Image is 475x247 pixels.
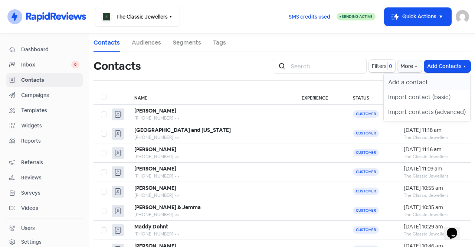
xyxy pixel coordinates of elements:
[21,159,79,166] span: Referrals
[21,224,35,232] div: Users
[345,90,396,105] th: Status
[134,211,287,218] div: [PHONE_NUMBER] <>
[134,146,176,153] b: [PERSON_NAME]
[21,107,79,114] span: Templates
[404,211,463,218] div: The Classic Jewellers
[404,153,463,160] div: The Classic Jewellers
[353,168,379,176] span: Customer
[289,13,330,21] span: SMS credits used
[21,91,79,99] span: Campaigns
[21,122,79,130] span: Widgets
[6,119,83,133] a: Widgets
[342,14,373,19] span: Sending Active
[21,76,79,84] span: Contacts
[134,115,287,121] div: [PHONE_NUMBER] <>
[353,188,379,195] span: Customer
[134,127,231,133] b: [GEOGRAPHIC_DATA] and [US_STATE]
[404,165,463,173] div: [DATE] 11:09 am
[404,134,463,141] div: The Classic Jewellers
[134,231,287,237] div: [PHONE_NUMBER] <>
[353,110,379,118] span: Customer
[404,146,463,153] div: [DATE] 11:16 am
[6,104,83,117] a: Templates
[397,60,422,72] button: More
[6,88,83,102] a: Campaigns
[213,38,226,47] a: Tags
[21,137,79,145] span: Reports
[294,90,345,105] th: Experience
[94,38,120,47] a: Contacts
[353,130,379,137] span: Customer
[173,38,201,47] a: Segments
[21,238,42,246] div: Settings
[6,134,83,148] a: Reports
[384,8,451,26] button: Quick Actions
[6,58,83,72] a: Inbox 0
[444,217,468,240] iframe: chat widget
[424,60,471,72] button: Add Contacts
[353,149,379,156] span: Customer
[21,174,79,182] span: Reviews
[6,171,83,185] a: Reviews
[6,221,83,235] a: Users
[404,126,463,134] div: [DATE] 11:18 am
[384,105,470,120] button: Import contacts (advanced)
[6,186,83,200] a: Surveys
[134,192,287,199] div: [PHONE_NUMBER] <>
[404,184,463,192] div: [DATE] 10:55 am
[21,61,71,69] span: Inbox
[134,223,168,230] b: Maddy Dohnt
[134,204,201,211] b: [PERSON_NAME] & Jemma
[404,223,463,231] div: [DATE] 10:29 am
[384,90,470,105] button: Import contact (basic)
[134,134,287,141] div: [PHONE_NUMBER] <>
[353,207,379,214] span: Customer
[6,156,83,169] a: Referrals
[456,10,469,23] img: User
[353,226,379,234] span: Customer
[384,75,470,90] button: Add a contact
[95,7,180,27] button: The Classic Jewellers
[134,185,176,191] b: [PERSON_NAME]
[282,12,337,20] a: SMS credits used
[404,173,463,179] div: The Classic Jewellers
[387,62,392,70] span: 0
[372,62,387,70] span: Filters
[337,12,376,21] a: Sending Active
[134,165,176,172] b: [PERSON_NAME]
[6,201,83,215] a: Videos
[21,46,79,53] span: Dashboard
[286,59,367,74] input: Search
[94,54,141,78] h1: Contacts
[404,204,463,211] div: [DATE] 10:35 am
[134,107,176,114] b: [PERSON_NAME]
[404,192,463,199] div: The Classic Jewellers
[6,43,83,56] a: Dashboard
[21,204,79,212] span: Videos
[134,173,287,179] div: [PHONE_NUMBER] <>
[127,90,294,105] th: Name
[404,231,463,237] div: The Classic Jewellers
[6,73,83,87] a: Contacts
[71,61,79,68] span: 0
[134,153,287,160] div: [PHONE_NUMBER] <>
[369,60,395,72] button: Filters0
[132,38,161,47] a: Audiences
[21,189,79,197] span: Surveys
